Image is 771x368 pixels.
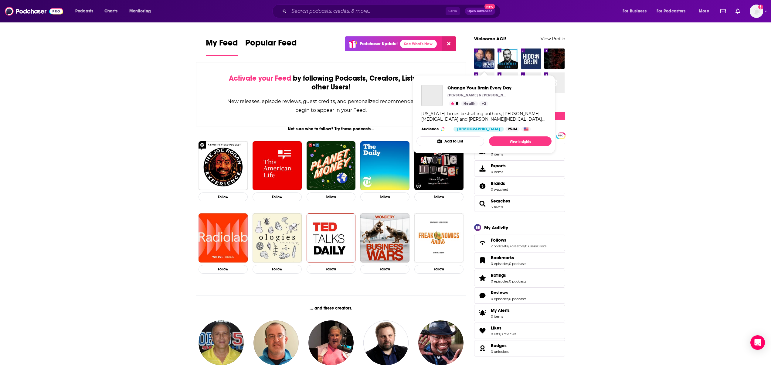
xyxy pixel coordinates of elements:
[521,49,541,69] img: Hidden Brain
[196,306,466,311] div: ... and these creators.
[104,7,117,15] span: Charts
[501,332,516,336] a: 0 reviews
[491,181,508,186] a: Brands
[491,297,508,301] a: 0 episodes
[508,297,509,301] span: ,
[307,265,356,274] button: Follow
[476,199,488,208] a: Searches
[474,270,565,286] span: Ratings
[476,326,488,335] a: Likes
[253,192,302,201] button: Follow
[253,213,302,263] img: Ologies with Alie Ward
[414,192,464,201] button: Follow
[491,237,546,243] a: Follows
[400,40,437,48] a: See What's New
[447,85,511,91] a: Change Your Brain Every Day
[476,256,488,265] a: Bookmarks
[363,320,408,365] a: Dr. Steve Turley
[446,7,460,15] span: Ctrl K
[758,5,763,9] svg: Add a profile image
[491,343,509,348] a: Badges
[71,6,101,16] button: open menu
[278,4,506,18] div: Search podcasts, credits, & more...
[557,133,564,138] span: PRO
[253,265,302,274] button: Follow
[253,320,298,365] img: Eli Savoie
[474,235,565,251] span: Follows
[491,343,507,348] span: Badges
[491,244,508,248] a: 2 podcasts
[491,290,508,296] span: Reviews
[474,305,565,321] a: My Alerts
[508,244,525,248] a: 0 creators
[5,5,63,17] img: Podchaser - Follow, Share and Rate Podcasts
[474,252,565,269] span: Bookmarks
[474,36,506,42] a: Welcome ACI!
[229,74,291,83] span: Activate your Feed
[461,101,478,106] a: Health
[491,205,503,209] a: 3 saved
[125,6,159,16] button: open menu
[474,196,565,212] span: Searches
[491,350,509,354] a: 0 unlocked
[196,126,466,132] div: Not sure who to follow? Try these podcasts...
[623,7,647,15] span: For Business
[421,85,443,106] a: Change Your Brain Every Day
[484,225,508,230] div: My Activity
[476,164,488,173] span: Exports
[491,314,510,319] span: 0 items
[491,163,506,169] span: Exports
[525,244,525,248] span: ,
[491,325,516,331] a: Likes
[491,262,508,266] a: 0 episodes
[491,198,510,204] a: Searches
[199,213,248,263] a: Radiolab
[360,141,409,190] a: The Daily
[307,213,356,263] a: TED Talks Daily
[491,187,508,192] a: 0 watched
[653,6,695,16] button: open menu
[418,320,463,365] img: James T. Harris
[474,340,565,356] span: Badges
[476,274,488,282] a: Ratings
[307,141,356,190] img: Planet Money
[289,6,446,16] input: Search podcasts, credits, & more...
[206,38,238,52] span: My Feed
[100,6,121,16] a: Charts
[750,5,763,18] img: User Profile
[718,6,728,16] a: Show notifications dropdown
[474,287,565,304] span: Reviews
[491,273,526,278] a: Ratings
[465,8,495,15] button: Open AdvancedNew
[699,7,709,15] span: More
[360,213,409,263] a: Business Wars
[695,6,717,16] button: open menu
[227,97,435,115] div: New releases, episode reviews, guest credits, and personalized recommendations will begin to appe...
[484,4,495,9] span: New
[537,244,546,248] a: 0 lists
[199,141,248,190] img: The Joe Rogan Experience
[129,7,151,15] span: Monitoring
[474,178,565,194] span: Brands
[498,49,518,69] img: Huberman Lab
[474,160,565,177] a: Exports
[421,111,547,122] div: [US_STATE] Times bestselling authors, [PERSON_NAME][MEDICAL_DATA] and [PERSON_NAME][MEDICAL_DATA]...
[491,255,514,260] span: Bookmarks
[525,244,537,248] a: 0 users
[307,192,356,201] button: Follow
[414,265,464,274] button: Follow
[508,279,509,283] span: ,
[491,308,510,313] span: My Alerts
[479,101,488,106] a: +2
[544,49,565,69] img: The Farmacy Podcast
[476,182,488,190] a: Brands
[360,192,409,201] button: Follow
